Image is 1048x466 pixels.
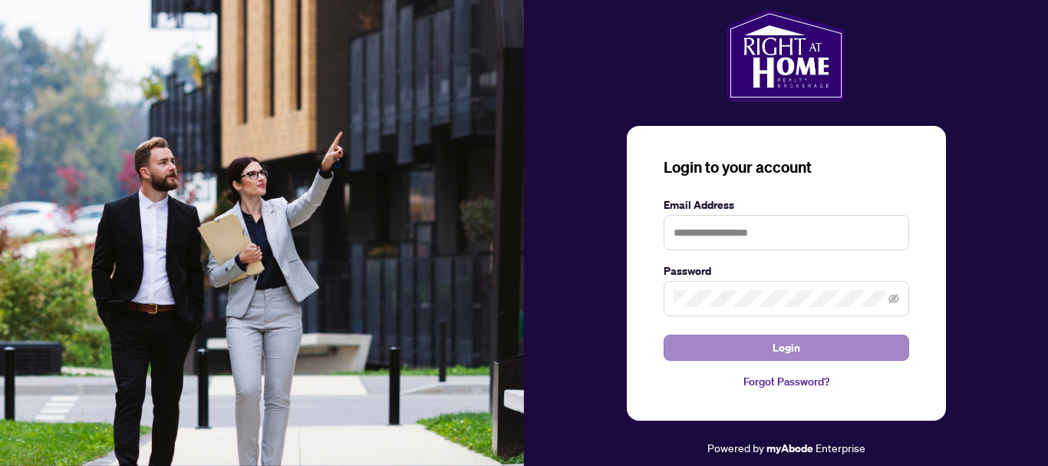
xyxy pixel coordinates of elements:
[664,263,909,279] label: Password
[707,441,764,454] span: Powered by
[766,440,813,457] a: myAbode
[816,441,865,454] span: Enterprise
[888,293,899,304] span: eye-invisible
[664,197,909,213] label: Email Address
[727,9,845,101] img: ma-logo
[773,335,800,360] span: Login
[664,335,909,361] button: Login
[664,373,909,390] a: Forgot Password?
[664,157,909,178] h3: Login to your account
